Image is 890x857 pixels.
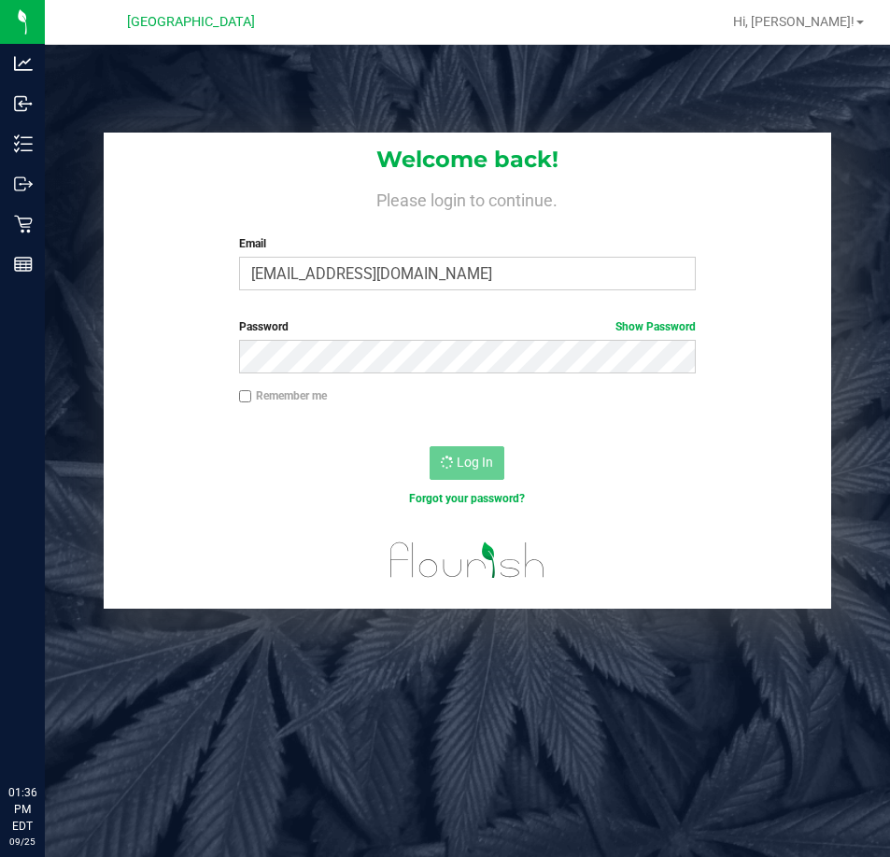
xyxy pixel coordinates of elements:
h4: Please login to continue. [104,187,831,209]
a: Show Password [615,320,696,333]
span: Password [239,320,289,333]
span: Log In [457,455,493,470]
label: Remember me [239,387,327,404]
p: 09/25 [8,835,36,849]
span: [GEOGRAPHIC_DATA] [127,14,255,30]
button: Log In [430,446,504,480]
inline-svg: Retail [14,215,33,233]
input: Remember me [239,390,252,403]
h1: Welcome back! [104,148,831,172]
label: Email [239,235,696,252]
inline-svg: Inventory [14,134,33,153]
a: Forgot your password? [409,492,525,505]
inline-svg: Outbound [14,175,33,193]
inline-svg: Inbound [14,94,33,113]
span: Hi, [PERSON_NAME]! [733,14,855,29]
p: 01:36 PM EDT [8,784,36,835]
img: flourish_logo.svg [376,527,558,594]
inline-svg: Analytics [14,54,33,73]
inline-svg: Reports [14,255,33,274]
